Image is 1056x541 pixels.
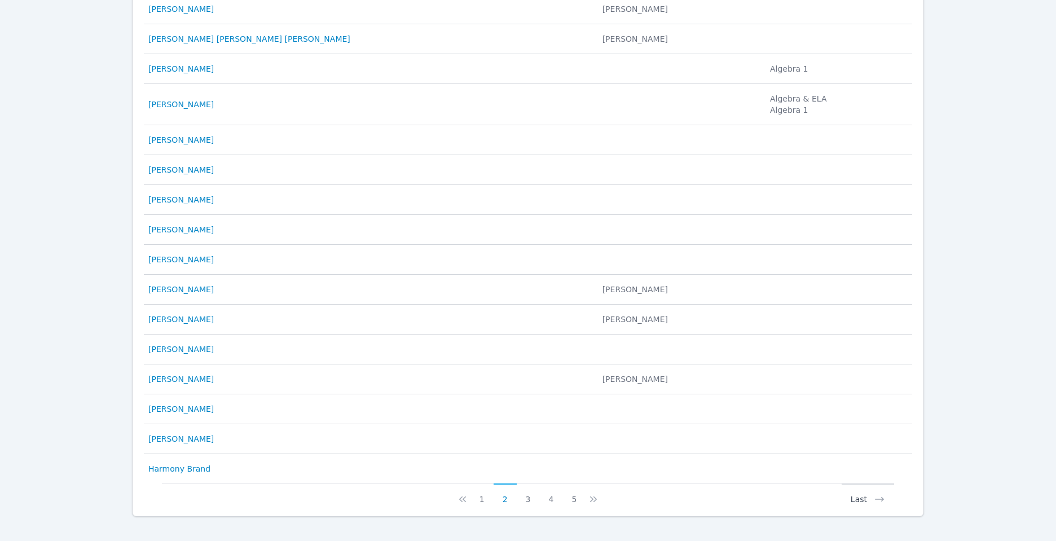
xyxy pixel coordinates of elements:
[470,483,494,505] button: 1
[148,254,214,265] a: [PERSON_NAME]
[148,403,214,415] a: [PERSON_NAME]
[144,24,912,54] tr: [PERSON_NAME] [PERSON_NAME] [PERSON_NAME] [PERSON_NAME]
[539,483,562,505] button: 4
[148,284,214,295] a: [PERSON_NAME]
[144,84,912,125] tr: [PERSON_NAME] Algebra & ELAAlgebra 1
[144,394,912,424] tr: [PERSON_NAME]
[602,314,756,325] div: [PERSON_NAME]
[144,424,912,454] tr: [PERSON_NAME]
[148,33,350,45] a: [PERSON_NAME] [PERSON_NAME] [PERSON_NAME]
[602,284,756,295] div: [PERSON_NAME]
[148,164,214,175] a: [PERSON_NAME]
[562,483,586,505] button: 5
[602,3,756,15] div: [PERSON_NAME]
[602,373,756,385] div: [PERSON_NAME]
[144,275,912,305] tr: [PERSON_NAME] [PERSON_NAME]
[842,483,894,505] button: Last
[770,104,905,116] li: Algebra 1
[770,93,905,104] li: Algebra & ELA
[602,33,756,45] div: [PERSON_NAME]
[148,314,214,325] a: [PERSON_NAME]
[144,335,912,364] tr: [PERSON_NAME]
[144,54,912,84] tr: [PERSON_NAME] Algebra 1
[148,99,214,110] a: [PERSON_NAME]
[148,344,214,355] a: [PERSON_NAME]
[148,433,214,445] a: [PERSON_NAME]
[148,373,214,385] a: [PERSON_NAME]
[148,194,214,205] a: [PERSON_NAME]
[770,63,905,74] li: Algebra 1
[144,305,912,335] tr: [PERSON_NAME] [PERSON_NAME]
[144,454,912,483] tr: Harmony Brand
[517,483,540,505] button: 3
[148,63,214,74] a: [PERSON_NAME]
[144,364,912,394] tr: [PERSON_NAME] [PERSON_NAME]
[148,134,214,146] a: [PERSON_NAME]
[144,245,912,275] tr: [PERSON_NAME]
[494,483,517,505] button: 2
[148,3,214,15] a: [PERSON_NAME]
[148,224,214,235] a: [PERSON_NAME]
[144,155,912,185] tr: [PERSON_NAME]
[148,463,210,474] a: Harmony Brand
[144,185,912,215] tr: [PERSON_NAME]
[144,125,912,155] tr: [PERSON_NAME]
[144,215,912,245] tr: [PERSON_NAME]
